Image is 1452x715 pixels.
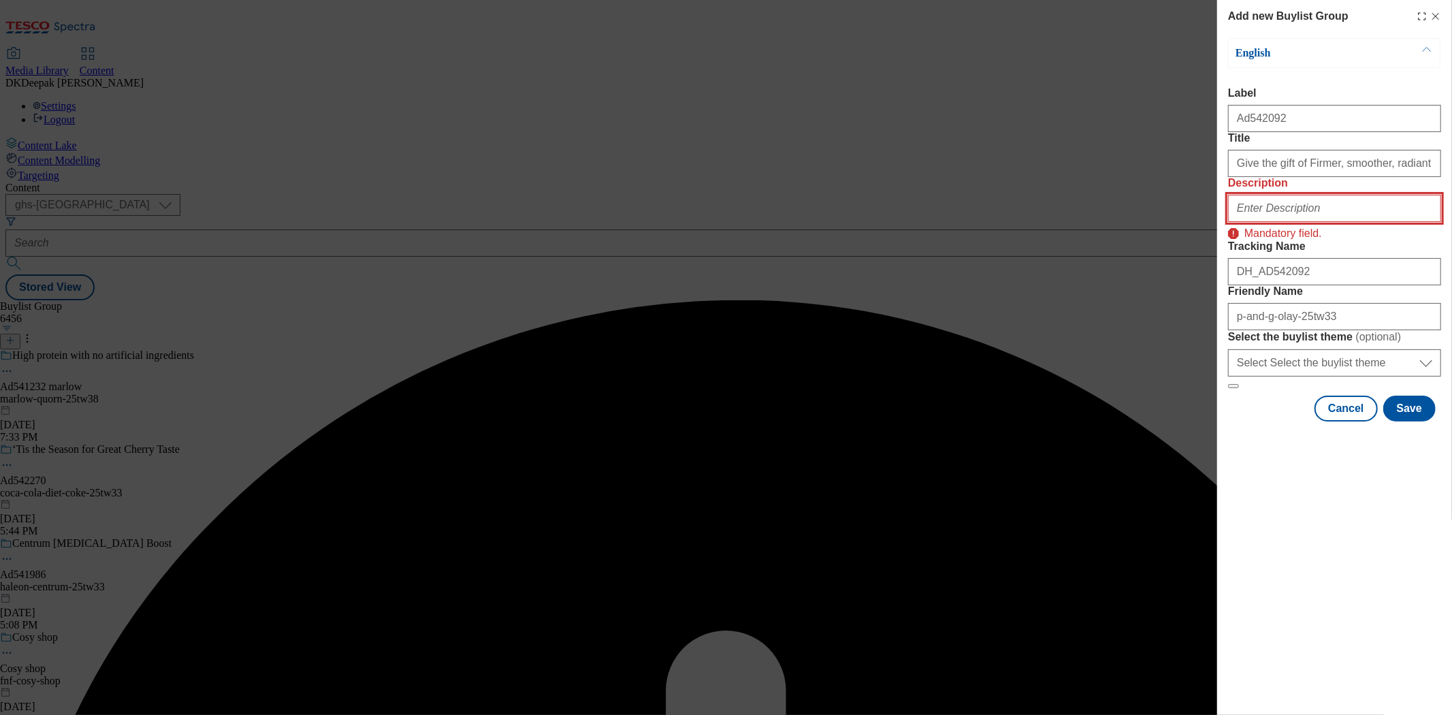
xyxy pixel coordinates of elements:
h4: Add new Buylist Group [1228,8,1349,25]
label: Description [1228,177,1441,189]
input: Enter Description [1228,195,1441,222]
input: Enter Tracking Name [1228,258,1441,285]
label: Friendly Name [1228,285,1441,298]
p: Mandatory field. [1244,221,1322,240]
label: Label [1228,87,1441,99]
button: Cancel [1314,396,1377,422]
label: Title [1228,132,1441,144]
input: Enter Label [1228,105,1441,132]
label: Select the buylist theme [1228,330,1441,344]
span: ( optional ) [1356,331,1402,343]
label: Tracking Name [1228,240,1441,253]
input: Enter Friendly Name [1228,303,1441,330]
button: Save [1383,396,1436,422]
p: English [1236,46,1378,60]
input: Enter Title [1228,150,1441,177]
